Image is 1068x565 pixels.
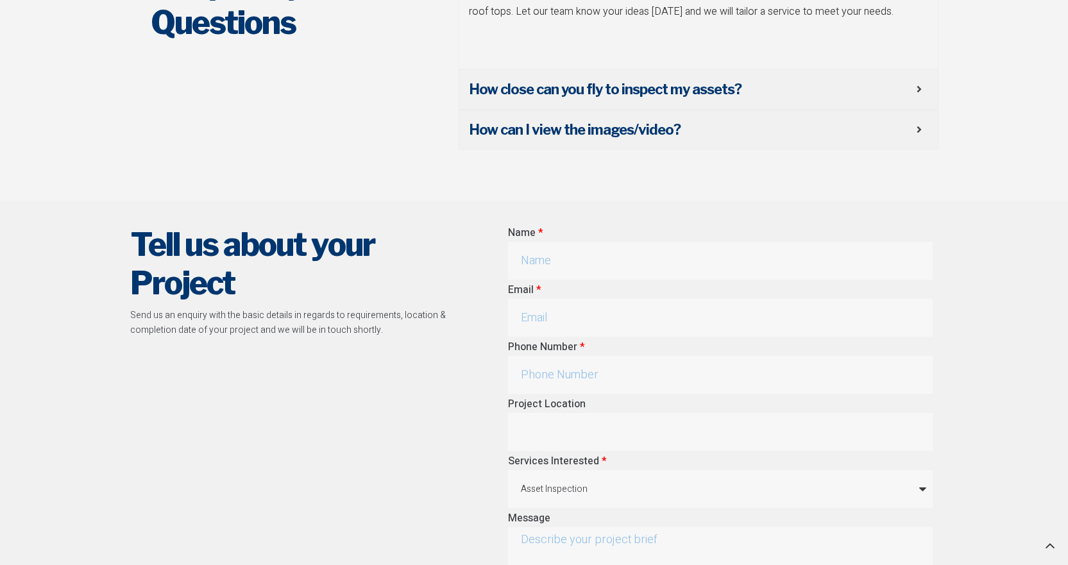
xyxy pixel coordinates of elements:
[508,339,584,356] label: Phone Number
[508,453,606,470] label: Services Interested
[469,120,917,140] span: How can I view the images/video?
[130,225,457,302] h2: Tell us about your Project
[508,396,586,413] label: Project Location
[508,242,933,280] input: Name
[508,510,550,527] label: Message
[469,80,917,99] span: How close can you fly to inspect my assets?
[508,282,541,299] label: Email
[508,225,543,242] label: Name
[508,299,933,337] input: Email
[508,356,933,394] input: Only numbers and phone characters (#, -, *, etc) are accepted.
[130,308,457,337] p: Send us an enquiry with the basic details in regards to requirements, location & completion date ...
